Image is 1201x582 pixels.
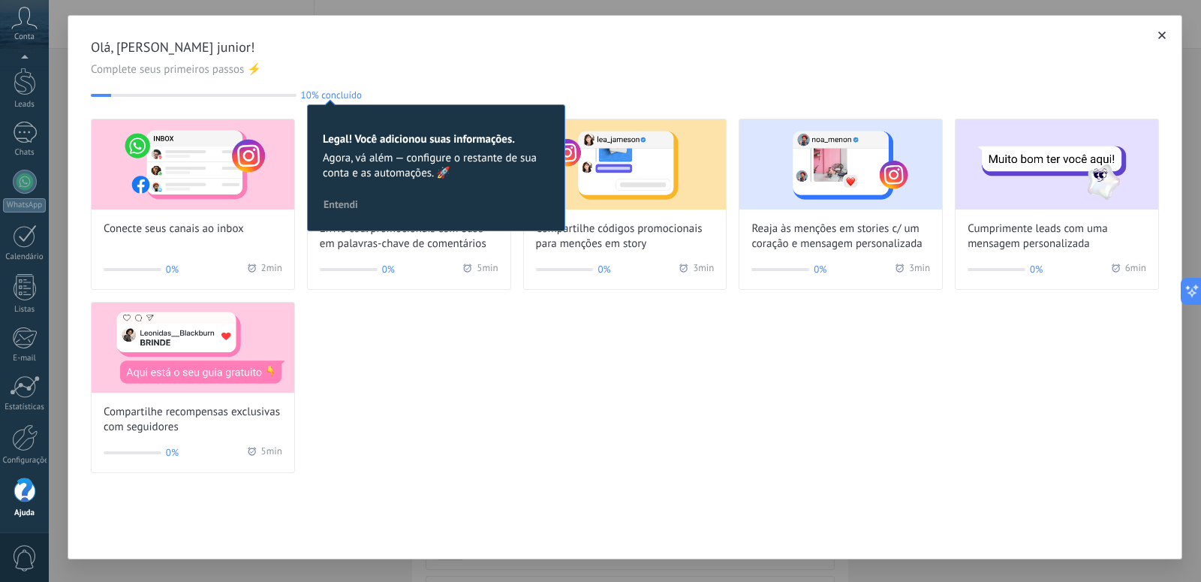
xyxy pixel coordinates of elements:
span: 0% [814,262,826,277]
span: 5 min [477,262,498,277]
span: 5 min [261,445,282,460]
div: Listas [3,305,47,315]
h2: Legal! Você adicionou suas informações. [323,132,549,146]
div: Estatísticas [3,403,47,412]
span: Agora, vá além — configure o restante de sua conta e as automações. 🚀 [323,151,549,181]
div: Chats [3,148,47,158]
div: Configurações [3,456,47,466]
div: Leads [3,100,47,110]
img: React to story mentions with a heart and personalized message [739,119,942,210]
div: E-mail [3,354,47,363]
span: 10% concluído [301,89,362,101]
span: Envie cód. promocionais com base em palavras-chave de comentários [320,222,498,252]
div: Ajuda [3,508,47,518]
button: Entendi [317,193,365,216]
span: Reaja às menções em stories c/ um coração e mensagem personalizada [751,222,930,252]
span: 6 min [1125,262,1146,277]
span: 0% [166,262,179,277]
span: 0% [1030,262,1043,277]
span: Conta [14,32,35,42]
div: WhatsApp [3,198,46,213]
span: 0% [166,445,179,460]
span: Olá, [PERSON_NAME] junior! [91,38,1159,56]
span: 0% [597,262,610,277]
img: Share exclusive rewards with followers [92,303,294,393]
span: Cumprimente leads com uma mensagem personalizada [968,222,1146,252]
span: 0% [382,262,395,277]
span: Compartilhe recompensas exclusivas com seguidores [104,405,282,435]
img: Greet leads with a custom message (Wizard onboarding modal) [956,119,1158,210]
span: 3 min [909,262,930,277]
span: Conecte seus canais ao inbox [104,222,244,237]
div: Calendário [3,252,47,262]
span: 3 min [693,262,714,277]
span: Compartilhe códigos promocionais para menções em story [536,222,715,252]
span: Complete seus primeiros passos ⚡ [91,62,1159,77]
span: 2 min [261,262,282,277]
span: Entendi [324,199,358,210]
img: Connect your channels to the inbox [92,119,294,210]
img: Share promo codes for story mentions [524,119,727,210]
